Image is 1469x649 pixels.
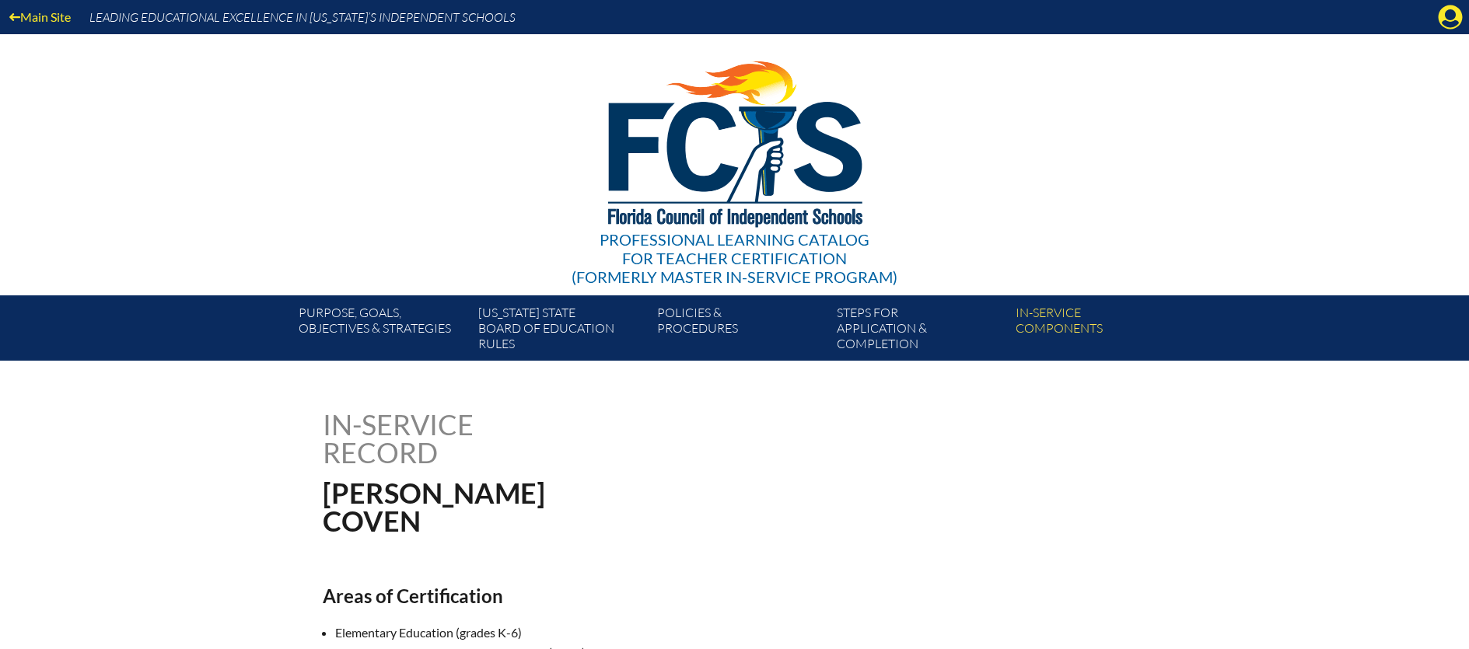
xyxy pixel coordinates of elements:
[323,479,834,535] h1: [PERSON_NAME] Coven
[565,31,904,289] a: Professional Learning Catalog for Teacher Certification(formerly Master In-service Program)
[572,230,897,286] div: Professional Learning Catalog (formerly Master In-service Program)
[622,249,847,267] span: for Teacher Certification
[831,302,1009,361] a: Steps forapplication & completion
[292,302,471,361] a: Purpose, goals,objectives & strategies
[323,584,870,607] h2: Areas of Certification
[1438,5,1463,30] svg: Manage account
[651,302,830,361] a: Policies &Procedures
[472,302,651,361] a: [US_STATE] StateBoard of Education rules
[1009,302,1188,361] a: In-servicecomponents
[574,34,895,246] img: FCISlogo221.eps
[323,410,636,466] h1: In-service record
[3,6,77,27] a: Main Site
[335,623,883,643] li: Elementary Education (grades K-6)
